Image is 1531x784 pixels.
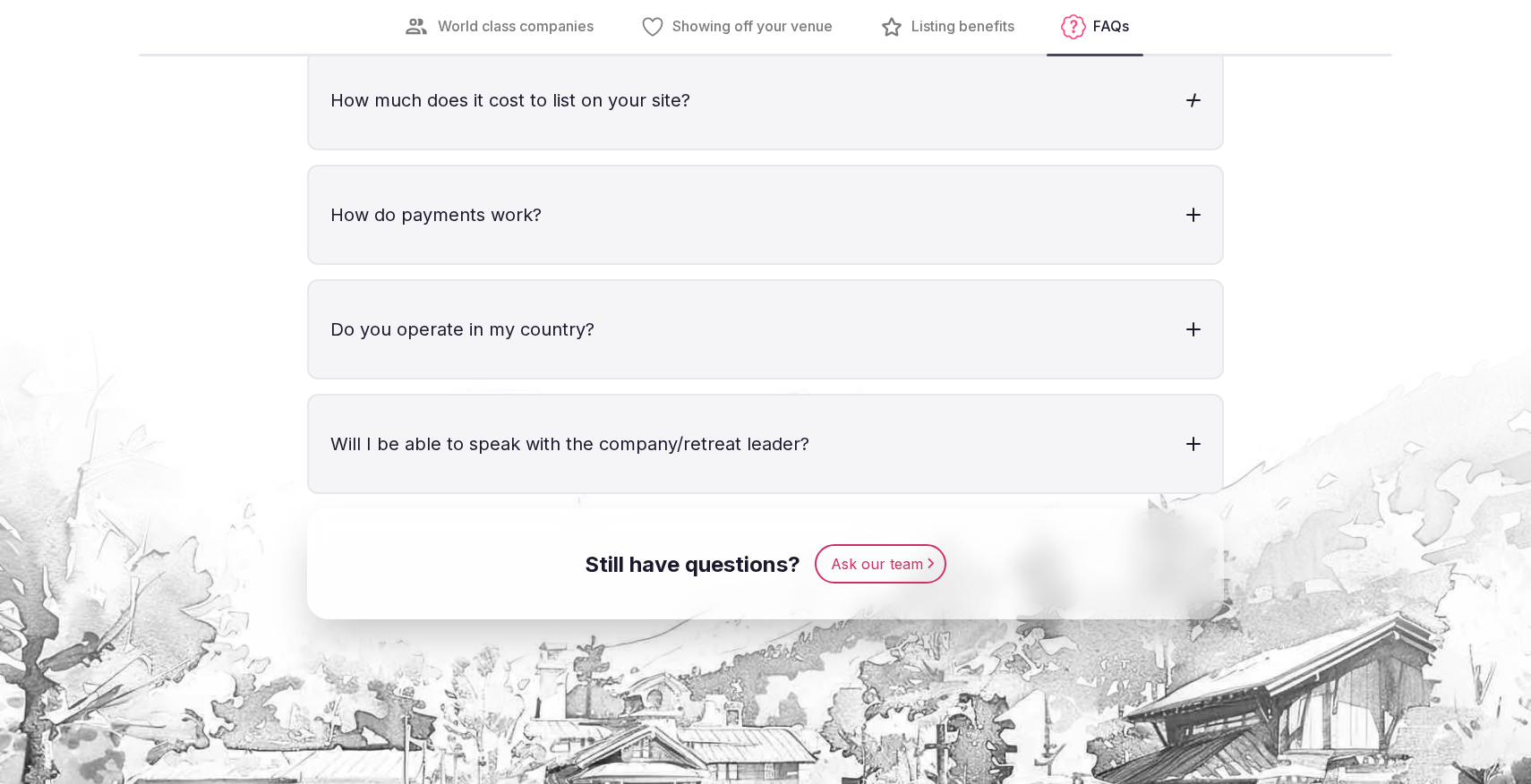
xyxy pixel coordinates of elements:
h3: Will I be able to speak with the company/retreat leader? [309,396,1222,492]
h3: How much does it cost to list on your site? [309,52,1222,149]
span: World class companies [438,17,594,37]
span: Showing off your venue [672,17,833,37]
h3: How do payments work? [309,166,1222,263]
h3: Do you operate in my country? [309,281,1222,378]
a: Ask our team [815,544,947,584]
span: FAQs [1093,17,1129,37]
h2: Still have questions? [585,550,800,580]
span: Listing benefits [911,17,1014,37]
